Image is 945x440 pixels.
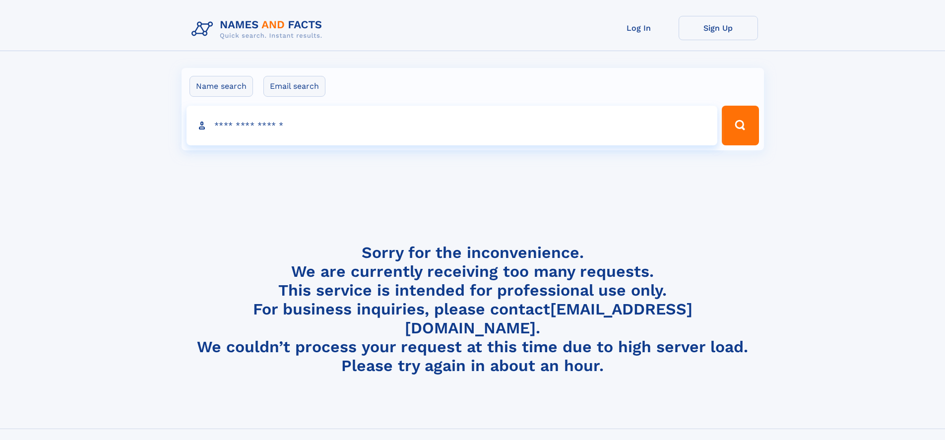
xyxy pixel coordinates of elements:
[187,106,718,145] input: search input
[263,76,325,97] label: Email search
[189,76,253,97] label: Name search
[599,16,679,40] a: Log In
[722,106,758,145] button: Search Button
[188,243,758,376] h4: Sorry for the inconvenience. We are currently receiving too many requests. This service is intend...
[679,16,758,40] a: Sign Up
[188,16,330,43] img: Logo Names and Facts
[405,300,693,337] a: [EMAIL_ADDRESS][DOMAIN_NAME]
